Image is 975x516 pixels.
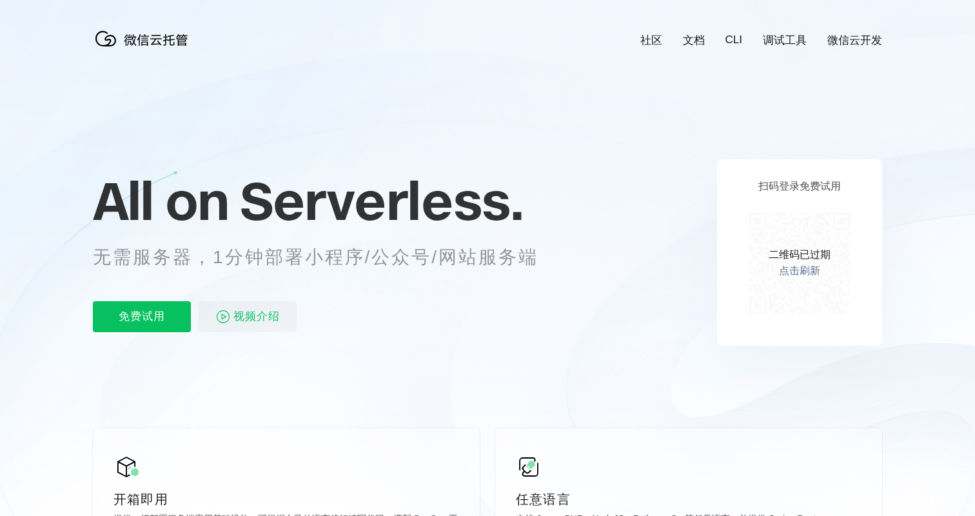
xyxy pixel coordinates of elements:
span: Serverless. [240,168,523,233]
a: 调试工具 [763,33,807,48]
p: 二维码已过期 [769,248,831,262]
img: 微信云托管 [93,26,196,52]
a: 点击刷新 [779,264,820,278]
p: 无需服务器，1分钟部署小程序/公众号/网站服务端 [93,244,562,270]
p: 任意语言 [516,490,862,508]
a: CLI [725,34,742,46]
span: 视频介绍 [233,301,280,332]
a: 社区 [640,33,662,48]
p: 开箱即用 [113,490,459,508]
img: video_play.svg [215,309,231,324]
a: 文档 [683,33,705,48]
a: 微信云开发 [827,33,882,48]
p: 免费试用 [93,301,191,332]
a: 微信云托管 [93,43,196,54]
span: All on [93,168,228,233]
p: 扫码登录免费试用 [758,180,841,193]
